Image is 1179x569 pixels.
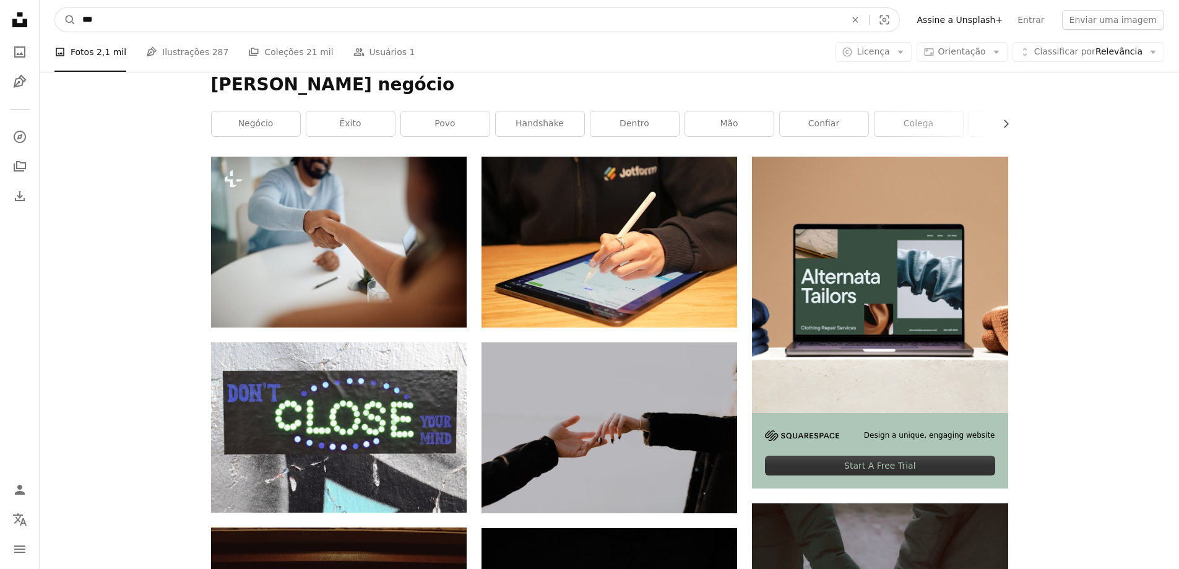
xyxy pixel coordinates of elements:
a: colega [875,111,963,136]
form: Pesquise conteúdo visual em todo o site [54,7,900,32]
button: Menu [7,537,32,562]
a: Início — Unsplash [7,7,32,35]
img: as mãos das pessoas estendendo as mãos [482,342,737,513]
button: Pesquise na Unsplash [55,8,76,32]
a: Ilustrações 287 [146,32,228,72]
span: 287 [212,45,229,59]
img: Close-up de colegas de trabalho apertando a mão em uma reunião no escritório. [211,157,467,327]
img: um close up de um sinal em uma parede [211,342,467,513]
a: êxito [306,111,395,136]
img: uma pessoa escrevendo em uma tabuleta com uma caneta [482,157,737,328]
button: Licença [835,42,911,62]
a: Assine a Unsplash+ [910,10,1011,30]
a: as mãos das pessoas estendendo as mãos [482,422,737,433]
a: um close up de um sinal em uma parede [211,422,467,433]
img: file-1705255347840-230a6ab5bca9image [765,430,839,441]
a: Explorar [7,124,32,149]
img: file-1707885205802-88dd96a21c72image [752,157,1008,412]
a: mulher [969,111,1058,136]
a: Fotos [7,40,32,64]
a: Histórico de downloads [7,184,32,209]
button: Enviar uma imagem [1062,10,1164,30]
button: Classificar porRelevância [1013,42,1164,62]
a: negócio [212,111,300,136]
div: Start A Free Trial [765,456,995,476]
span: Relevância [1034,46,1142,58]
span: Classificar por [1034,46,1095,56]
a: Ilustrações [7,69,32,94]
a: Coleções 21 mil [248,32,333,72]
span: Design a unique, engaging website [864,430,995,441]
a: handshake [496,111,584,136]
span: Orientação [938,46,986,56]
a: Close-up de colegas de trabalho apertando a mão em uma reunião no escritório. [211,237,467,248]
span: Licença [857,46,889,56]
button: Idioma [7,507,32,532]
a: Entrar / Cadastrar-se [7,477,32,502]
a: Coleções [7,154,32,179]
a: uma pessoa escrevendo em uma tabuleta com uma caneta [482,237,737,248]
span: 1 [410,45,415,59]
button: Pesquisa visual [870,8,899,32]
a: Design a unique, engaging websiteStart A Free Trial [752,157,1008,489]
button: Orientação [917,42,1008,62]
h1: [PERSON_NAME] negócio [211,74,1008,96]
a: Entrar [1010,10,1052,30]
a: mão [685,111,774,136]
button: rolar lista para a direita [995,111,1008,136]
a: povo [401,111,490,136]
button: Limpar [842,8,869,32]
a: confiar [780,111,868,136]
a: Usuários 1 [353,32,415,72]
span: 21 mil [306,45,334,59]
a: dentro [590,111,679,136]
